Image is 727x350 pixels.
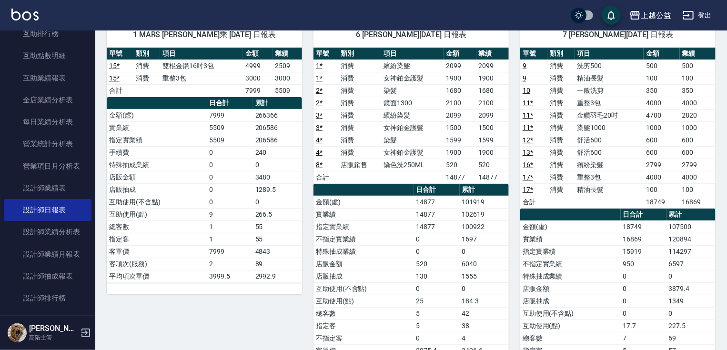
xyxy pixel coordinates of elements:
[414,233,460,245] td: 0
[253,258,302,270] td: 89
[160,72,243,84] td: 重整3包
[414,208,460,220] td: 14877
[253,245,302,258] td: 4843
[602,6,621,25] button: save
[253,97,302,110] th: 累計
[243,48,273,60] th: 金額
[644,134,679,146] td: 600
[621,258,666,270] td: 950
[520,220,621,233] td: 金額(虛)
[253,121,302,134] td: 206586
[680,60,716,72] td: 500
[381,84,444,97] td: 染髮
[621,270,666,282] td: 0
[476,72,509,84] td: 1900
[444,60,476,72] td: 2099
[621,320,666,332] td: 17.7
[29,333,78,342] p: 高階主管
[476,60,509,72] td: 2099
[273,60,302,72] td: 2509
[666,320,716,332] td: 227.5
[107,208,207,220] td: 互助使用(點)
[133,72,160,84] td: 消費
[207,97,253,110] th: 日合計
[460,270,509,282] td: 1555
[313,245,414,258] td: 特殊抽成業績
[460,332,509,344] td: 4
[207,258,253,270] td: 2
[444,48,476,60] th: 金額
[476,171,509,183] td: 14877
[207,245,253,258] td: 7999
[680,48,716,60] th: 業績
[4,45,91,67] a: 互助點數明細
[532,30,704,40] span: 7 [PERSON_NAME][DATE] 日報表
[680,134,716,146] td: 600
[680,84,716,97] td: 350
[414,196,460,208] td: 14877
[444,146,476,159] td: 1900
[313,307,414,320] td: 總客數
[107,109,207,121] td: 金額(虛)
[460,196,509,208] td: 101919
[8,323,27,342] img: Person
[547,48,575,60] th: 類別
[107,134,207,146] td: 指定實業績
[547,134,575,146] td: 消費
[338,97,381,109] td: 消費
[575,171,644,183] td: 重整3包
[666,270,716,282] td: 0
[207,109,253,121] td: 7999
[460,233,509,245] td: 1697
[666,245,716,258] td: 114297
[523,62,526,70] a: 9
[207,183,253,196] td: 0
[476,48,509,60] th: 業績
[381,146,444,159] td: 女神鉑金護髮
[253,196,302,208] td: 0
[4,309,91,331] a: 商品銷售排行榜
[414,258,460,270] td: 520
[107,183,207,196] td: 店販抽成
[107,121,207,134] td: 實業績
[381,97,444,109] td: 鏡面1300
[460,245,509,258] td: 0
[4,111,91,133] a: 每日業績分析表
[520,332,621,344] td: 總客數
[666,282,716,295] td: 3879.4
[381,48,444,60] th: 項目
[253,270,302,282] td: 2992.9
[644,183,679,196] td: 100
[253,134,302,146] td: 206586
[313,48,509,184] table: a dense table
[338,146,381,159] td: 消費
[476,97,509,109] td: 2100
[381,109,444,121] td: 繽紛染髮
[160,60,243,72] td: 雙棍金鑽16吋3包
[107,97,302,283] table: a dense table
[547,183,575,196] td: 消費
[523,87,530,94] a: 10
[133,60,160,72] td: 消費
[680,146,716,159] td: 600
[575,72,644,84] td: 精油長髮
[644,48,679,60] th: 金額
[207,121,253,134] td: 5509
[253,233,302,245] td: 55
[460,282,509,295] td: 0
[547,84,575,97] td: 消費
[575,134,644,146] td: 舒活600
[253,183,302,196] td: 1289.5
[107,245,207,258] td: 客單價
[476,84,509,97] td: 1680
[520,258,621,270] td: 不指定實業績
[666,307,716,320] td: 0
[666,209,716,221] th: 累計
[575,109,644,121] td: 金鑽羽毛20吋
[621,209,666,221] th: 日合計
[338,109,381,121] td: 消費
[575,97,644,109] td: 重整3包
[253,171,302,183] td: 3480
[313,171,338,183] td: 合計
[325,30,497,40] span: 6 [PERSON_NAME][DATE] 日報表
